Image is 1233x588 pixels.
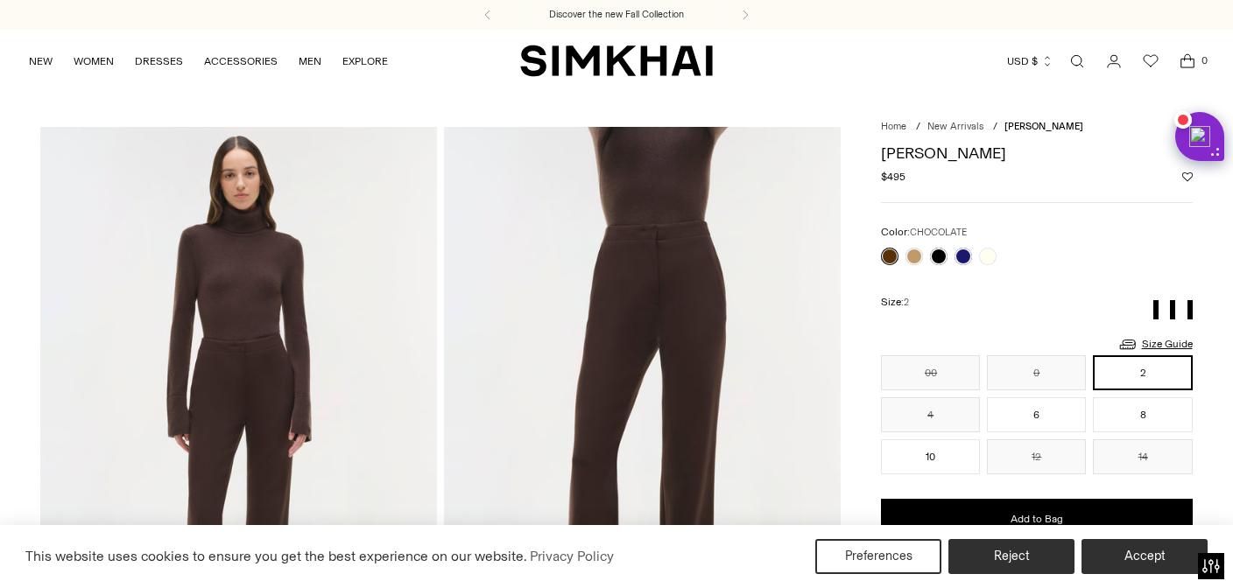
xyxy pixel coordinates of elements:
button: 0 [987,355,1086,390]
button: 10 [881,439,980,474]
a: Discover the new Fall Collection [549,8,684,22]
nav: breadcrumbs [881,120,1192,135]
a: Home [881,121,906,132]
a: SIMKHAI [520,44,713,78]
a: Open search modal [1060,44,1095,79]
span: $495 [881,169,905,185]
a: NEW [29,42,53,80]
h1: [PERSON_NAME] [881,145,1192,161]
button: Preferences [815,539,941,574]
a: Privacy Policy (opens in a new tab) [527,543,616,570]
span: Add to Bag [1011,512,1063,527]
button: 12 [987,439,1086,474]
button: Accept [1082,539,1208,574]
button: USD $ [1007,42,1053,80]
a: New Arrivals [927,121,983,132]
button: Reject [948,539,1074,574]
div: / [993,120,997,135]
button: 2 [1093,355,1192,390]
div: / [916,120,920,135]
label: Color: [881,224,967,241]
span: 2 [904,297,909,308]
span: CHOCOLATE [910,227,967,238]
a: Go to the account page [1096,44,1131,79]
span: 0 [1196,52,1212,68]
a: Size Guide [1117,333,1193,355]
a: Wishlist [1133,44,1168,79]
a: EXPLORE [342,42,388,80]
button: 14 [1093,439,1192,474]
a: WOMEN [74,42,114,80]
span: This website uses cookies to ensure you get the best experience on our website. [25,548,527,564]
a: ACCESSORIES [204,42,278,80]
button: 8 [1093,397,1192,432]
button: 6 [987,397,1086,432]
a: Open cart modal [1170,44,1205,79]
button: 00 [881,355,980,390]
span: [PERSON_NAME] [1004,121,1083,132]
label: Size: [881,294,909,311]
button: Add to Bag [881,499,1192,541]
button: Add to Wishlist [1182,171,1193,182]
a: DRESSES [135,42,183,80]
a: MEN [299,42,321,80]
button: 4 [881,397,980,432]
